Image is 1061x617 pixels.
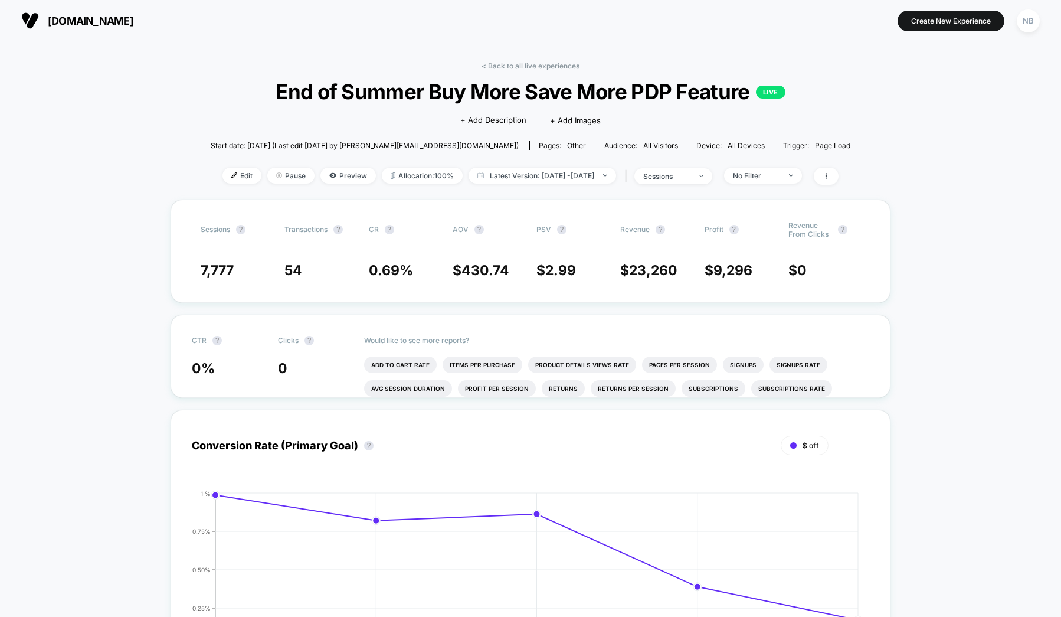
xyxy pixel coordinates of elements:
[364,357,437,373] li: Add To Cart Rate
[756,86,785,99] p: LIVE
[453,262,509,279] span: $
[453,225,469,234] span: AOV
[278,336,299,345] span: Clicks
[460,115,526,126] span: + Add Description
[797,262,807,279] span: 0
[788,221,832,239] span: Revenue From Clicks
[643,141,678,150] span: All Visitors
[769,357,827,373] li: Signups Rate
[222,168,261,184] span: Edit
[333,225,343,234] button: ?
[528,357,636,373] li: Product Details Views Rate
[364,441,374,450] button: ?
[267,168,315,184] span: Pause
[192,360,215,377] span: 0 %
[284,262,302,279] span: 54
[838,225,847,234] button: ?
[705,225,723,234] span: Profit
[201,489,211,497] tspan: 1 %
[536,262,576,279] span: $
[729,225,739,234] button: ?
[482,61,579,70] a: < Back to all live experiences
[620,225,650,234] span: Revenue
[192,336,207,345] span: CTR
[304,336,314,345] button: ?
[550,116,601,125] span: + Add Images
[656,225,665,234] button: ?
[751,380,832,397] li: Subscriptions Rate
[18,11,137,30] button: [DOMAIN_NAME]
[713,262,752,279] span: 9,296
[276,172,282,178] img: end
[201,262,234,279] span: 7,777
[284,225,328,234] span: Transactions
[192,527,211,534] tspan: 0.75%
[567,141,586,150] span: other
[604,141,678,150] div: Audience:
[622,168,634,185] span: |
[369,225,379,234] span: CR
[642,357,717,373] li: Pages Per Session
[477,172,484,178] img: calendar
[803,441,819,450] span: $ off
[231,172,237,178] img: edit
[391,172,395,179] img: rebalance
[723,357,764,373] li: Signups
[364,336,869,345] p: Would like to see more reports?
[815,141,850,150] span: Page Load
[620,262,677,279] span: $
[211,141,519,150] span: Start date: [DATE] (Last edit [DATE] by [PERSON_NAME][EMAIL_ADDRESS][DOMAIN_NAME])
[369,262,413,279] span: 0.69 %
[278,360,287,377] span: 0
[385,225,394,234] button: ?
[201,225,230,234] span: Sessions
[699,175,703,177] img: end
[458,380,536,397] li: Profit Per Session
[788,262,807,279] span: $
[733,171,780,180] div: No Filter
[236,225,245,234] button: ?
[320,168,376,184] span: Preview
[789,174,793,177] img: end
[783,141,850,150] div: Trigger:
[643,172,690,181] div: sessions
[705,262,752,279] span: $
[192,566,211,573] tspan: 0.50%
[591,380,676,397] li: Returns Per Session
[542,380,585,397] li: Returns
[687,141,774,150] span: Device:
[469,168,616,184] span: Latest Version: [DATE] - [DATE]
[364,380,452,397] li: Avg Session Duration
[629,262,677,279] span: 23,260
[243,79,818,104] span: End of Summer Buy More Save More PDP Feature
[1013,9,1043,33] button: NB
[21,12,39,30] img: Visually logo
[443,357,522,373] li: Items Per Purchase
[48,15,133,27] span: [DOMAIN_NAME]
[382,168,463,184] span: Allocation: 100%
[1017,9,1040,32] div: NB
[557,225,566,234] button: ?
[212,336,222,345] button: ?
[682,380,745,397] li: Subscriptions
[192,604,211,611] tspan: 0.25%
[539,141,586,150] div: Pages:
[461,262,509,279] span: 430.74
[603,174,607,177] img: end
[536,225,551,234] span: PSV
[545,262,576,279] span: 2.99
[898,11,1004,31] button: Create New Experience
[728,141,765,150] span: all devices
[474,225,484,234] button: ?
